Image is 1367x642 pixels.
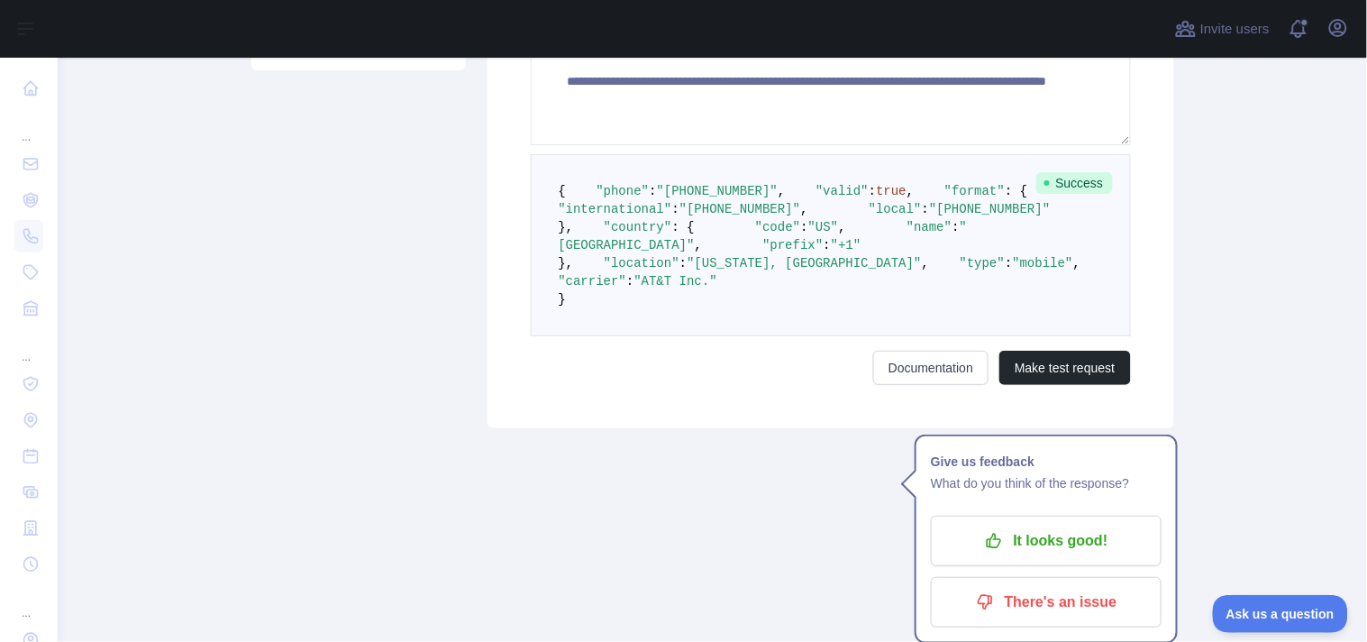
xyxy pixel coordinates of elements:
[559,292,566,307] span: }
[873,351,989,385] a: Documentation
[907,184,914,198] span: ,
[604,256,679,271] span: "location"
[999,351,1130,385] button: Make test request
[695,238,702,252] span: ,
[679,256,687,271] span: :
[679,202,800,216] span: "[PHONE_NUMBER]"
[755,220,800,234] span: "code"
[824,238,831,252] span: :
[869,202,922,216] span: "local"
[672,220,695,234] span: : {
[1005,256,1012,271] span: :
[634,274,717,289] span: "AT&T Inc."
[1171,14,1273,43] button: Invite users
[597,184,650,198] span: "phone"
[1013,256,1073,271] span: "mobile"
[838,220,845,234] span: ,
[808,220,839,234] span: "US"
[657,184,778,198] span: "[PHONE_NUMBER]"
[14,328,43,364] div: ...
[559,256,574,271] span: },
[14,108,43,144] div: ...
[559,202,672,216] span: "international"
[559,220,574,234] span: },
[944,184,1005,198] span: "format"
[778,184,785,198] span: ,
[800,202,807,216] span: ,
[960,256,1005,271] span: "type"
[816,184,869,198] span: "valid"
[604,220,672,234] span: "country"
[1073,256,1080,271] span: ,
[687,256,921,271] span: "[US_STATE], [GEOGRAPHIC_DATA]"
[1005,184,1027,198] span: : {
[1213,595,1349,633] iframe: Toggle Customer Support
[649,184,656,198] span: :
[929,202,1050,216] span: "[PHONE_NUMBER]"
[559,274,627,289] span: "carrier"
[907,220,952,234] span: "name"
[626,274,633,289] span: :
[922,256,929,271] span: ,
[1200,19,1270,40] span: Invite users
[14,584,43,620] div: ...
[762,238,823,252] span: "prefix"
[831,238,861,252] span: "+1"
[869,184,876,198] span: :
[876,184,907,198] span: true
[559,184,566,198] span: {
[952,220,959,234] span: :
[1036,172,1113,194] span: Success
[922,202,929,216] span: :
[672,202,679,216] span: :
[800,220,807,234] span: :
